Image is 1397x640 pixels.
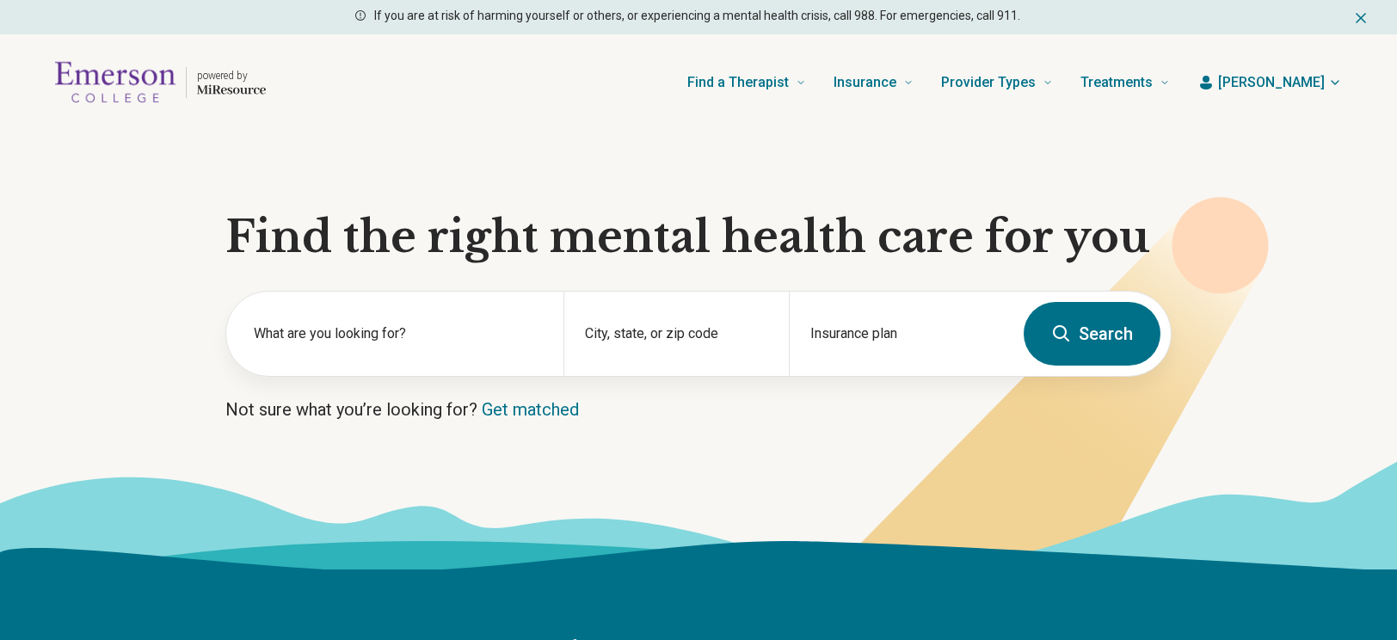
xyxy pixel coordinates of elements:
a: Get matched [482,399,579,420]
a: Provider Types [941,48,1053,117]
button: Dismiss [1352,7,1369,28]
button: Search [1024,302,1160,366]
h1: Find the right mental health care for you [225,212,1172,263]
a: Treatments [1080,48,1170,117]
p: Not sure what you’re looking for? [225,397,1172,422]
p: powered by [197,69,266,83]
button: [PERSON_NAME] [1197,72,1342,93]
a: Home page [55,55,266,110]
span: Find a Therapist [687,71,789,95]
span: Treatments [1080,71,1153,95]
span: [PERSON_NAME] [1218,72,1325,93]
a: Insurance [834,48,914,117]
label: What are you looking for? [254,323,543,344]
a: Find a Therapist [687,48,806,117]
span: Provider Types [941,71,1036,95]
p: If you are at risk of harming yourself or others, or experiencing a mental health crisis, call 98... [374,7,1020,25]
span: Insurance [834,71,896,95]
